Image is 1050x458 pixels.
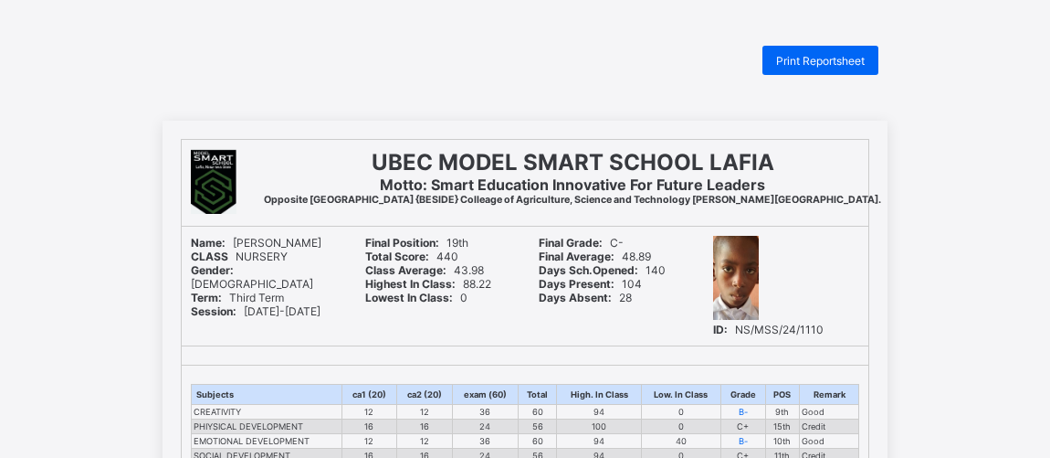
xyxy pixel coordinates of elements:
th: Grade [721,384,766,404]
td: B- [721,433,766,448]
td: 36 [452,433,518,448]
b: Term: [191,291,222,304]
td: 40 [641,433,720,448]
b: Days Present: [539,277,614,291]
th: exam (60) [452,384,518,404]
span: Third Term [191,291,284,304]
b: ID: [713,323,728,336]
b: Total Score: [365,250,429,263]
th: Total [518,384,556,404]
td: 15th [765,419,799,433]
th: ca2 (20) [396,384,452,404]
th: ca1 (20) [341,384,396,404]
td: 36 [452,404,518,419]
span: [DEMOGRAPHIC_DATA] [191,263,313,291]
td: Good [800,404,859,419]
span: 88.22 [365,277,491,291]
b: Name: [191,236,226,250]
td: 56 [518,419,556,433]
td: 60 [518,404,556,419]
td: CREATIVITY [192,404,342,419]
b: Motto: Smart Education Innovative For Future Leaders [380,176,765,194]
td: 100 [557,419,641,433]
b: Final Grade: [539,236,603,250]
td: Credit [800,419,859,433]
td: 16 [341,419,396,433]
b: Days Sch.Opened: [539,263,638,277]
td: 60 [518,433,556,448]
th: Subjects [192,384,342,404]
span: 440 [365,250,458,263]
b: Final Average: [539,250,614,263]
td: 12 [341,404,396,419]
td: 0 [641,419,720,433]
td: Good [800,433,859,448]
b: Class Average: [365,263,446,277]
td: 9th [765,404,799,419]
td: 12 [396,433,452,448]
b: Gender: [191,263,234,277]
span: NURSERY [191,250,288,263]
th: POS [765,384,799,404]
span: 28 [539,291,632,304]
td: 94 [557,433,641,448]
td: 24 [452,419,518,433]
th: Remark [800,384,859,404]
th: High. In Class [557,384,641,404]
b: Highest In Class: [365,277,456,291]
span: [PERSON_NAME] [191,236,321,250]
span: 19th [365,236,468,250]
td: 94 [557,404,641,419]
span: NS/MSS/24/1110 [713,323,824,336]
span: Print Reportsheet [776,54,865,68]
span: C- [539,236,624,250]
td: C+ [721,419,766,433]
th: Low. In Class [641,384,720,404]
td: 12 [341,433,396,448]
span: 0 [365,291,467,304]
b: Opposite [GEOGRAPHIC_DATA] {BESIDE} Colleage of Agriculture, Science and Technology [PERSON_NAME]... [264,194,881,206]
td: 16 [396,419,452,433]
td: 12 [396,404,452,419]
td: 0 [641,404,720,419]
span: 140 [539,263,666,277]
td: B- [721,404,766,419]
span: 104 [539,277,642,291]
b: Final Position: [365,236,439,250]
b: UBEC MODEL SMART SCHOOL LAFIA [372,149,774,176]
b: Session: [191,304,236,318]
span: 43.98 [365,263,484,277]
td: 10th [765,433,799,448]
b: CLASS [191,250,228,263]
b: Lowest In Class: [365,291,453,304]
b: Days Absent: [539,291,612,304]
td: PHIYSICAL DEVELOPMENT [192,419,342,433]
span: [DATE]-[DATE] [191,304,320,318]
span: 48.89 [539,250,651,263]
td: EMOTIONAL DEVELOPMENT [192,433,342,448]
